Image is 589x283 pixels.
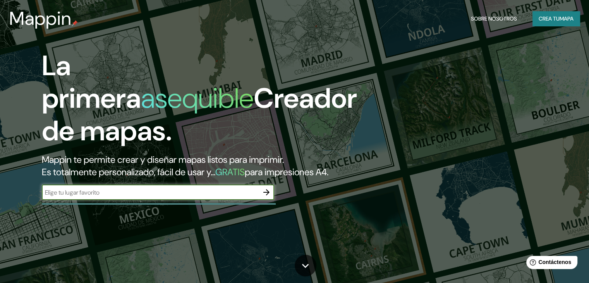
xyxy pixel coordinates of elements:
font: Sobre nosotros [471,15,517,22]
font: GRATIS [215,166,245,178]
font: mapa [560,15,574,22]
font: Es totalmente personalizado, fácil de usar y... [42,166,215,178]
font: para impresiones A4. [245,166,328,178]
img: pin de mapeo [72,20,78,26]
input: Elige tu lugar favorito [42,188,259,197]
iframe: Lanzador de widgets de ayuda [520,253,580,274]
font: Creador de mapas. [42,80,357,149]
font: La primera [42,48,141,116]
font: Crea tu [539,15,560,22]
button: Sobre nosotros [468,11,520,26]
font: Mappin te permite crear y diseñar mapas listos para imprimir. [42,154,284,166]
font: Mappin [9,6,72,31]
button: Crea tumapa [532,11,580,26]
font: asequible [141,80,254,116]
